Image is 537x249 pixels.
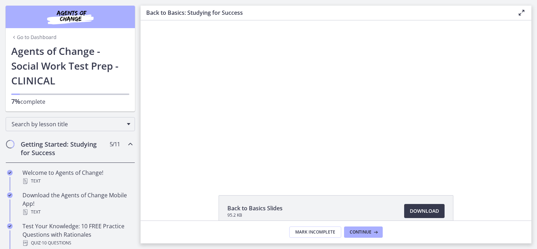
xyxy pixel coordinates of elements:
[22,168,132,185] div: Welcome to Agents of Change!
[28,8,112,25] img: Agents of Change
[22,177,132,185] div: Text
[11,97,20,106] span: 7%
[410,207,439,215] span: Download
[227,204,283,212] span: Back to Basics Slides
[350,229,371,235] span: Continue
[7,192,13,198] i: Completed
[7,170,13,175] i: Completed
[21,140,106,157] h2: Getting Started: Studying for Success
[404,204,445,218] a: Download
[6,117,135,131] div: Search by lesson title
[344,226,383,238] button: Continue
[22,222,132,247] div: Test Your Knowledge: 10 FREE Practice Questions with Rationales
[12,120,123,128] span: Search by lesson title
[22,239,132,247] div: Quiz
[11,97,129,106] p: complete
[110,140,120,148] span: 5 / 11
[22,208,132,216] div: Text
[295,229,335,235] span: Mark Incomplete
[11,44,129,88] h1: Agents of Change - Social Work Test Prep - CLINICAL
[11,34,57,41] a: Go to Dashboard
[146,8,506,17] h3: Back to Basics: Studying for Success
[227,212,283,218] span: 95.2 KB
[41,239,71,247] span: · 10 Questions
[141,20,531,179] iframe: Video Lesson
[7,223,13,229] i: Completed
[22,191,132,216] div: Download the Agents of Change Mobile App!
[289,226,341,238] button: Mark Incomplete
